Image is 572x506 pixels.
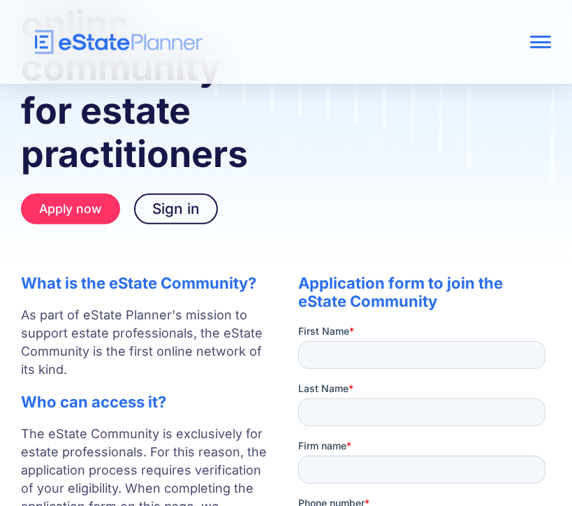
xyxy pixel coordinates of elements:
h2: Application form to join the eState Community [298,274,551,310]
h2: Who can access it? [21,393,270,411]
a: home [21,30,445,55]
a: Apply now [21,194,120,224]
p: As part of eState Planner's mission to support estate professionals, the eState Community is the ... [21,306,270,379]
a: Sign in [134,194,218,224]
h2: What is the eState Community? [21,274,270,292]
